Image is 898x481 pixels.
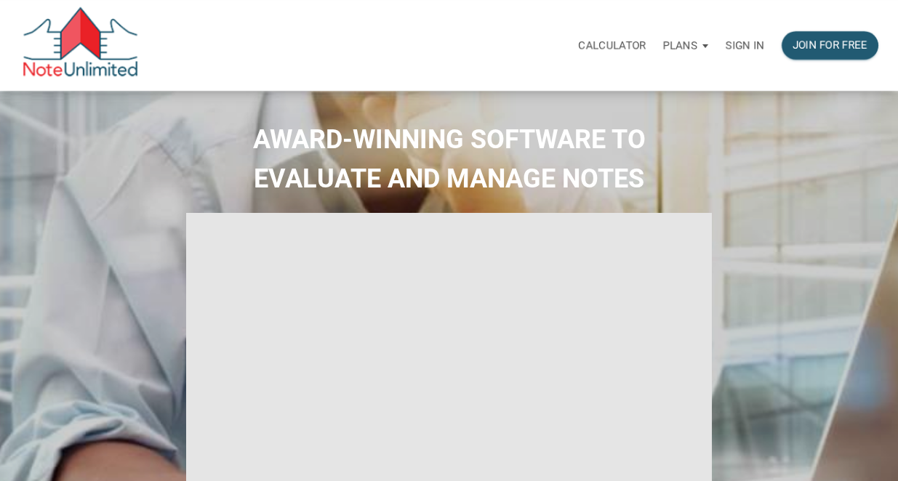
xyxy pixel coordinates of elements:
a: Calculator [569,23,654,68]
a: Sign in [717,23,773,68]
button: Plans [654,24,717,68]
a: Join for free [773,23,887,68]
p: Calculator [578,39,646,52]
p: Sign in [726,39,764,52]
h2: AWARD-WINNING SOFTWARE TO EVALUATE AND MANAGE NOTES [11,120,887,198]
button: Join for free [782,31,878,60]
p: Plans [663,39,697,52]
a: Plans [654,23,717,68]
div: Join for free [793,37,867,54]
